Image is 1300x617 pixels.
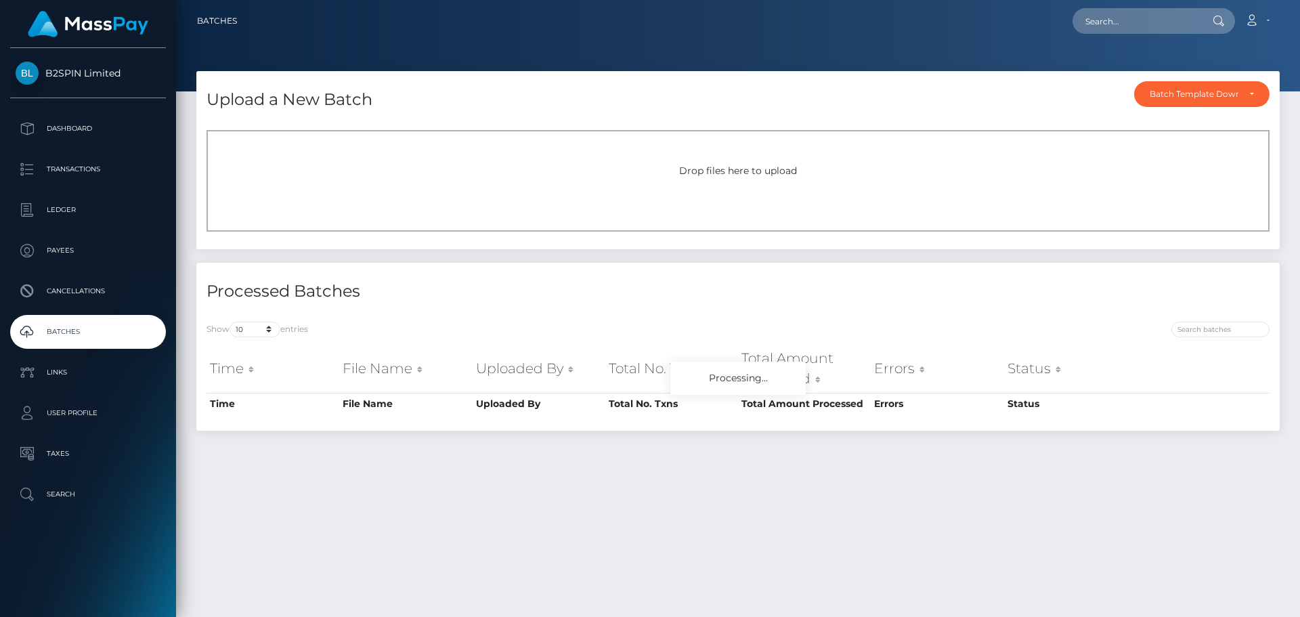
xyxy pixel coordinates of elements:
[605,393,738,414] th: Total No. Txns
[10,112,166,146] a: Dashboard
[197,7,237,35] a: Batches
[473,393,605,414] th: Uploaded By
[1150,89,1238,100] div: Batch Template Download
[16,240,160,261] p: Payees
[10,356,166,389] a: Links
[10,152,166,186] a: Transactions
[339,345,472,393] th: File Name
[207,345,339,393] th: Time
[10,315,166,349] a: Batches
[473,345,605,393] th: Uploaded By
[679,165,797,177] span: Drop files here to upload
[230,322,280,337] select: Showentries
[738,393,871,414] th: Total Amount Processed
[605,345,738,393] th: Total No. Txns
[10,193,166,227] a: Ledger
[16,484,160,505] p: Search
[16,403,160,423] p: User Profile
[10,477,166,511] a: Search
[16,281,160,301] p: Cancellations
[207,280,728,303] h4: Processed Batches
[339,393,472,414] th: File Name
[1134,81,1270,107] button: Batch Template Download
[871,393,1003,414] th: Errors
[1004,393,1137,414] th: Status
[16,200,160,220] p: Ledger
[1004,345,1137,393] th: Status
[16,362,160,383] p: Links
[1072,8,1200,34] input: Search...
[10,396,166,430] a: User Profile
[10,437,166,471] a: Taxes
[28,11,148,37] img: MassPay Logo
[10,234,166,268] a: Payees
[16,159,160,179] p: Transactions
[1171,322,1270,337] input: Search batches
[10,67,166,79] span: B2SPIN Limited
[10,274,166,308] a: Cancellations
[207,322,308,337] label: Show entries
[871,345,1003,393] th: Errors
[207,88,372,112] h4: Upload a New Batch
[207,393,339,414] th: Time
[16,444,160,464] p: Taxes
[16,322,160,342] p: Batches
[16,62,39,85] img: B2SPIN Limited
[16,119,160,139] p: Dashboard
[670,362,806,395] div: Processing...
[738,345,871,393] th: Total Amount Processed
